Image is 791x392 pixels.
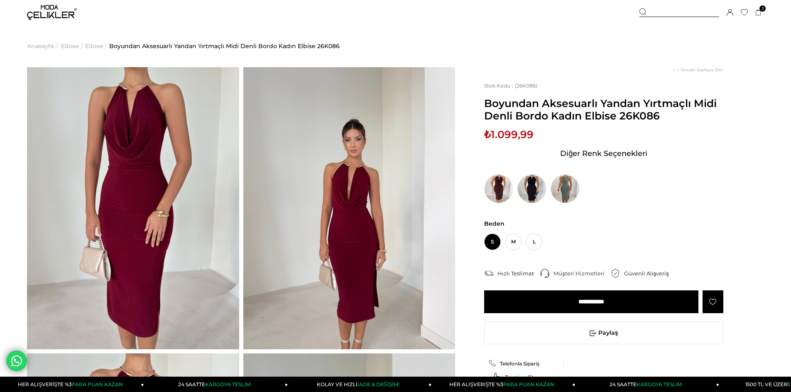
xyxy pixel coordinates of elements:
img: logo [27,5,77,20]
a: Favorilere Ekle [703,290,723,313]
span: Paylaş [485,322,723,344]
img: shipping.png [484,269,493,278]
div: Güvenli Alışveriş [624,270,675,277]
span: İADE & DEĞİŞİM! [358,381,399,387]
span: Telefonla Sipariş [500,360,539,367]
span: PARA PUAN KAZAN [503,381,554,387]
a: Boyundan Aksesuarlı Yandan Yırtmaçlı Midi Denli Bordo Kadın Elbise 26K086 [109,25,340,67]
a: KOLAY VE HIZLIİADE & DEĞİŞİM! [288,377,431,392]
a: 24 SAATTEKARGOYA TESLİM [575,377,719,392]
span: (26K086) [484,83,537,89]
span: Diğer Renk Seçenekleri [560,147,647,160]
img: Denli elbise 26K086 [27,67,239,349]
span: L [526,234,542,250]
span: Beden [484,220,723,227]
img: Denli elbise 26K086 [243,67,455,349]
div: Hızlı Teslimat [497,270,540,277]
div: Müşteri Hizmetleri [553,270,611,277]
a: 24 SAATTEKARGOYA TESLİM [144,377,288,392]
a: Anasayfa [27,25,54,67]
li: > [61,25,85,67]
span: S [484,234,501,250]
img: Boyundan Aksesuarlı Yandan Yırtmaçlı Midi Denli Kahve Kadın Elbise 26K086 [484,174,513,203]
a: HER ALIŞVERİŞTE %3PARA PUAN KAZAN [431,377,575,392]
a: Elbise [61,25,79,67]
span: PARA PUAN KAZAN [72,381,123,387]
a: < < Önceki Sayfaya Dön [673,67,723,73]
a: Telefonla Sipariş [488,360,560,367]
span: Tavsiye Et [505,374,534,381]
span: Stok Kodu [484,83,515,89]
li: > [27,25,60,67]
img: security.png [611,269,620,278]
img: call-center.png [540,269,549,278]
img: Boyundan Aksesuarlı Yandan Yırtmaçlı Midi Denli Haki Kadın Elbise 26K086 [551,174,580,203]
a: Elbise [85,25,103,67]
span: ₺1.099,99 [484,128,534,141]
span: 3 [759,5,766,12]
img: Boyundan Aksesuarlı Yandan Yırtmaçlı Midi Denli Siyah Kadın Elbise 26K086 [517,174,546,203]
span: Boyundan Aksesuarlı Yandan Yırtmaçlı Midi Denli Bordo Kadın Elbise 26K086 [484,97,723,122]
span: KARGOYA TESLİM [205,381,250,387]
a: 3 [755,10,762,16]
span: KARGOYA TESLİM [637,381,681,387]
span: M [505,234,522,250]
li: > [85,25,109,67]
